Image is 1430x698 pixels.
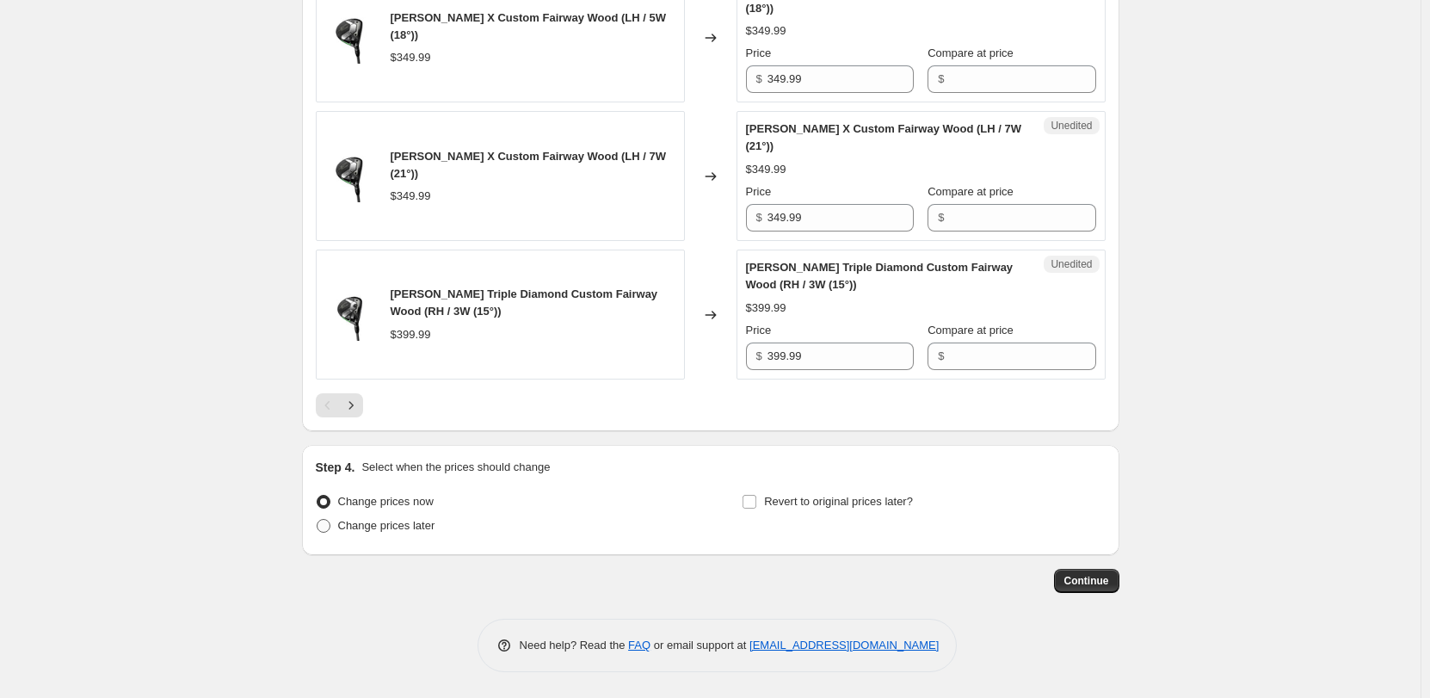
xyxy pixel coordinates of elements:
img: xfairway1_80x.jpg [325,12,377,64]
span: $ [756,72,762,85]
div: $349.99 [746,161,786,178]
a: FAQ [628,639,650,652]
span: Revert to original prices later? [764,495,913,508]
span: Compare at price [928,324,1014,337]
h2: Step 4. [316,459,355,476]
span: [PERSON_NAME] Triple Diamond Custom Fairway Wood (RH / 3W (15°)) [746,261,1014,291]
span: [PERSON_NAME] X Custom Fairway Wood (LH / 5W (18°)) [391,11,666,41]
span: Price [746,324,772,337]
span: $ [938,72,944,85]
span: Price [746,46,772,59]
img: tdfairway1_80x.jpg [325,289,377,341]
span: $ [756,349,762,362]
span: [PERSON_NAME] Triple Diamond Custom Fairway Wood (RH / 3W (15°)) [391,287,658,318]
span: $ [938,211,944,224]
button: Next [339,393,363,417]
span: Compare at price [928,46,1014,59]
div: $399.99 [391,326,431,343]
span: Unedited [1051,119,1092,133]
span: [PERSON_NAME] X Custom Fairway Wood (LH / 7W (21°)) [391,150,666,180]
nav: Pagination [316,393,363,417]
span: [PERSON_NAME] X Custom Fairway Wood (LH / 7W (21°)) [746,122,1021,152]
a: [EMAIL_ADDRESS][DOMAIN_NAME] [749,639,939,652]
span: Price [746,185,772,198]
span: or email support at [650,639,749,652]
span: Need help? Read the [520,639,629,652]
span: $ [938,349,944,362]
div: $399.99 [746,300,786,317]
span: Continue [1064,574,1109,588]
div: $349.99 [746,22,786,40]
div: $349.99 [391,188,431,205]
span: $ [756,211,762,224]
button: Continue [1054,569,1119,593]
span: Compare at price [928,185,1014,198]
span: Unedited [1051,257,1092,271]
p: Select when the prices should change [361,459,550,476]
div: $349.99 [391,49,431,66]
span: Change prices now [338,495,434,508]
img: xfairway1_80x.jpg [325,151,377,202]
span: Change prices later [338,519,435,532]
